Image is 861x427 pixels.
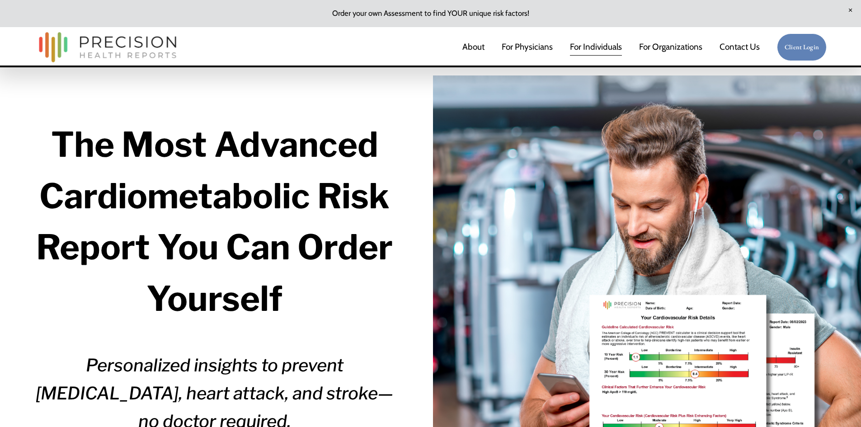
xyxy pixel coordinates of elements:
[570,38,622,57] a: For Individuals
[462,38,485,57] a: About
[36,124,400,319] strong: The Most Advanced Cardiometabolic Risk Report You Can Order Yourself
[502,38,553,57] a: For Physicians
[639,38,702,56] span: For Organizations
[639,38,702,57] a: folder dropdown
[34,28,181,66] img: Precision Health Reports
[777,33,827,61] a: Client Login
[720,38,760,57] a: Contact Us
